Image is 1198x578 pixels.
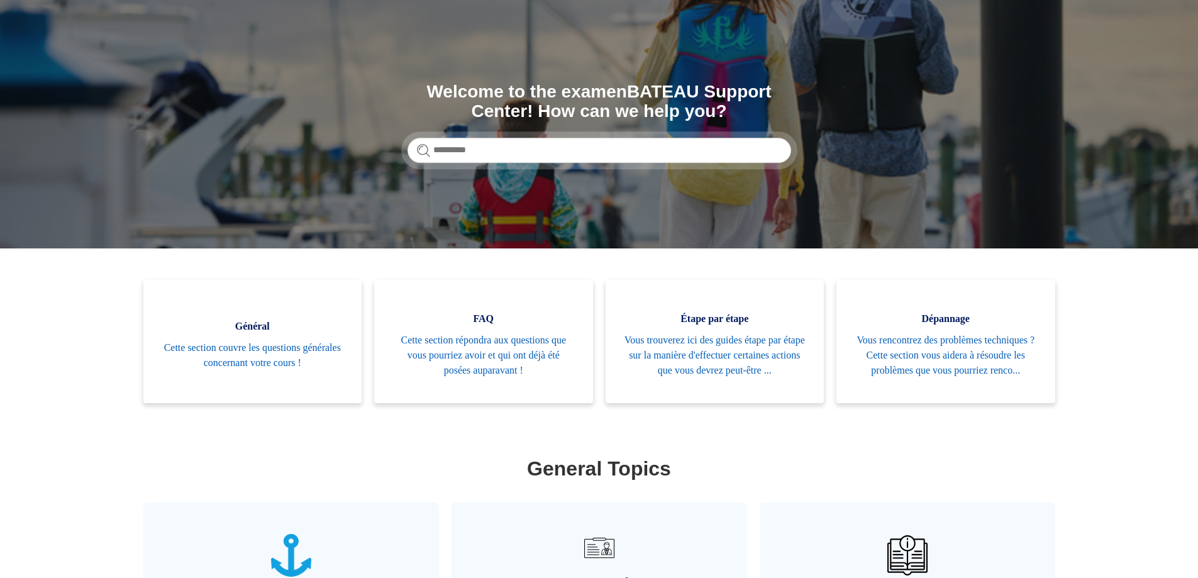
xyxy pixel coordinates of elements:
[374,280,593,403] a: FAQ Cette section répondra aux questions que vous pourriez avoir et qui ont déjà été posées aupar...
[624,311,806,326] span: Étape par étape
[147,453,1052,484] h1: General Topics
[855,311,1036,326] span: Dépannage
[887,535,928,575] img: 01JHREV2E6NG3DHE8VTG8QH796
[408,138,791,163] input: Rechercher
[836,280,1055,403] a: Dépannage Vous rencontrez des problèmes techniques ? Cette section vous aidera à résoudre les pro...
[624,333,806,378] span: Vous trouverez ici des guides étape par étape sur la manière d'effectuer certaines actions que vo...
[162,319,343,334] span: Général
[393,311,574,326] span: FAQ
[855,333,1036,378] span: Vous rencontrez des problèmes techniques ? Cette section vous aidera à résoudre les problèmes que...
[408,82,791,121] h1: Welcome to the examenBATEAU Support Center! How can we help you?
[393,333,574,378] span: Cette section répondra aux questions que vous pourriez avoir et qui ont déjà été posées auparavant !
[271,534,311,577] img: 01JTNN85WSQ5FQ6HNXPDSZ7SRA
[579,528,619,568] img: 01JRG6G4NA4NJ1BVG8MJM761YH
[162,340,343,370] span: Cette section couvre les questions générales concernant votre cours !
[143,280,362,403] a: Général Cette section couvre les questions générales concernant votre cours !
[606,280,824,403] a: Étape par étape Vous trouverez ici des guides étape par étape sur la manière d'effectuer certaine...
